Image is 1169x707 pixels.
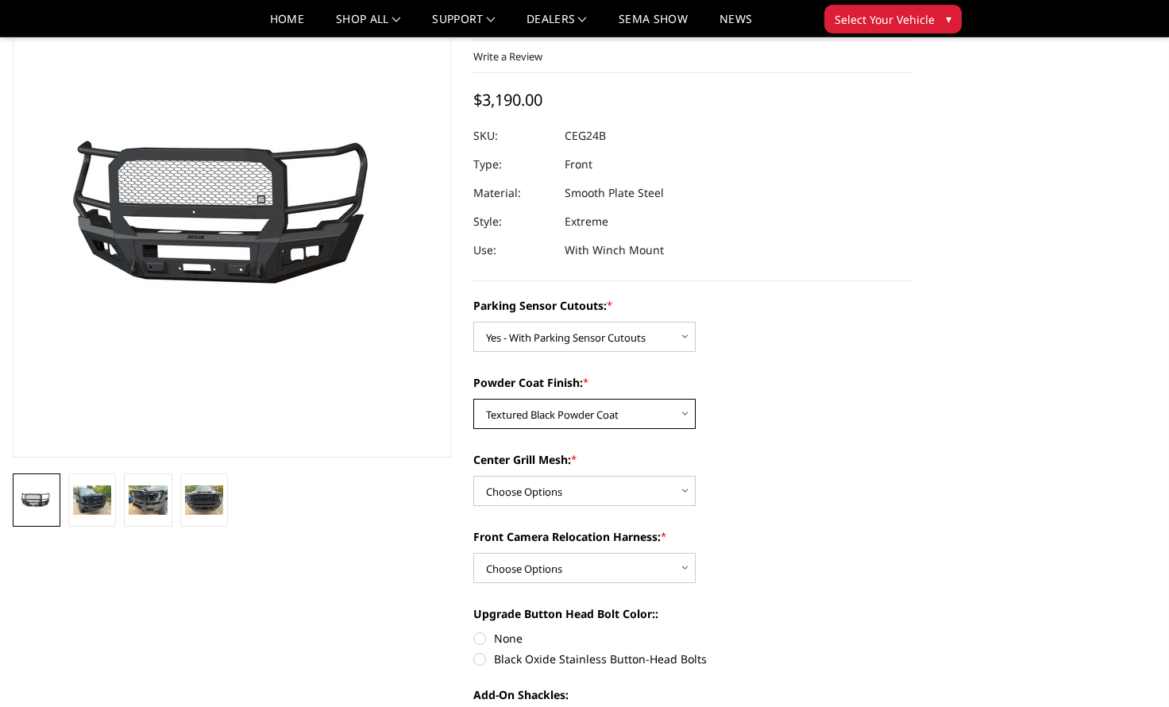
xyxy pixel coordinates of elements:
label: Front Camera Relocation Harness: [473,528,912,545]
a: News [720,14,752,37]
a: SEMA Show [619,14,688,37]
a: Write a Review [473,49,542,64]
span: ▾ [946,10,951,27]
dt: SKU: [473,122,553,150]
a: Dealers [527,14,587,37]
span: $3,190.00 [473,89,542,110]
img: 2024-2025 GMC 2500-3500 - A2 Series - Extreme Front Bumper (winch mount) [73,485,111,514]
img: 2024-2025 GMC 2500-3500 - A2 Series - Extreme Front Bumper (winch mount) [129,485,167,514]
dd: With Winch Mount [565,236,664,265]
button: Select Your Vehicle [824,5,962,33]
label: Add-On Shackles: [473,686,912,703]
label: Powder Coat Finish: [473,374,912,391]
label: None [473,630,912,647]
span: Select Your Vehicle [835,11,935,28]
dt: Use: [473,236,553,265]
dt: Type: [473,150,553,179]
a: Support [432,14,495,37]
img: 2024-2025 GMC 2500-3500 - A2 Series - Extreme Front Bumper (winch mount) [17,492,56,510]
dd: Front [565,150,592,179]
dd: CEG24B [565,122,606,150]
a: shop all [336,14,400,37]
dd: Extreme [565,207,608,236]
label: Center Grill Mesh: [473,451,912,468]
img: 2024-2025 GMC 2500-3500 - A2 Series - Extreme Front Bumper (winch mount) [185,485,223,514]
dt: Style: [473,207,553,236]
label: Black Oxide Stainless Button-Head Bolts [473,651,912,667]
dt: Material: [473,179,553,207]
dd: Smooth Plate Steel [565,179,664,207]
label: Parking Sensor Cutouts: [473,297,912,314]
label: Upgrade Button Head Bolt Color:: [473,605,912,622]
a: Home [270,14,304,37]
